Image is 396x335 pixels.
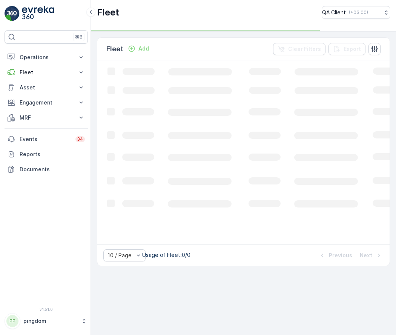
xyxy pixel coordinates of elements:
[5,313,88,329] button: PPpingdom
[273,43,325,55] button: Clear Filters
[20,99,73,106] p: Engagement
[360,252,372,259] p: Next
[20,135,71,143] p: Events
[20,166,85,173] p: Documents
[5,6,20,21] img: logo
[5,65,88,80] button: Fleet
[5,162,88,177] a: Documents
[5,132,88,147] a: Events34
[22,6,54,21] img: logo_light-DOdMpM7g.png
[138,45,149,52] p: Add
[6,315,18,327] div: PP
[322,6,390,19] button: QA Client(+03:00)
[75,34,83,40] p: ⌘B
[5,95,88,110] button: Engagement
[359,251,384,260] button: Next
[322,9,346,16] p: QA Client
[20,84,73,91] p: Asset
[329,252,352,259] p: Previous
[125,44,152,53] button: Add
[344,45,361,53] p: Export
[77,136,83,142] p: 34
[20,69,73,76] p: Fleet
[20,151,85,158] p: Reports
[318,251,353,260] button: Previous
[20,54,73,61] p: Operations
[5,147,88,162] a: Reports
[142,251,190,259] p: Usage of Fleet : 0/0
[288,45,321,53] p: Clear Filters
[5,110,88,125] button: MRF
[97,6,119,18] p: Fleet
[328,43,365,55] button: Export
[5,307,88,312] span: v 1.51.0
[23,317,77,325] p: pingdom
[20,114,73,121] p: MRF
[349,9,368,15] p: ( +03:00 )
[5,80,88,95] button: Asset
[5,50,88,65] button: Operations
[106,44,123,54] p: Fleet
